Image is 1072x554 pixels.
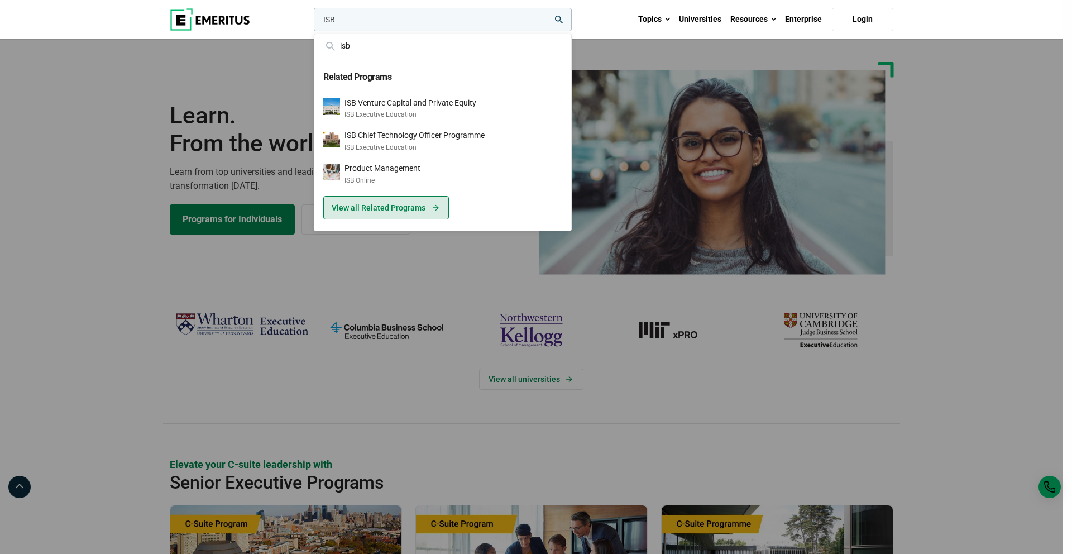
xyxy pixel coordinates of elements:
[344,164,420,173] p: Product Management
[344,176,420,185] p: ISB Online
[344,131,485,140] p: ISB Chief Technology Officer Programme
[323,98,562,120] a: ISB Venture Capital and Private EquityISB Executive Education
[344,98,476,108] p: ISB Venture Capital and Private Equity
[832,8,893,31] a: Login
[344,110,476,120] p: ISB Executive Education
[323,98,340,115] img: ISB Venture Capital and Private Equity
[344,143,485,152] p: ISB Executive Education
[323,131,562,152] a: ISB Chief Technology Officer ProgrammeISB Executive Education
[314,8,572,31] input: woocommerce-product-search-field-0
[323,40,562,52] div: isb
[323,164,340,180] img: Product Management
[323,65,562,87] h5: Related Programs
[323,131,340,147] img: ISB Chief Technology Officer Programme
[323,164,562,185] a: Product ManagementISB Online
[323,196,449,219] a: View all Related Programs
